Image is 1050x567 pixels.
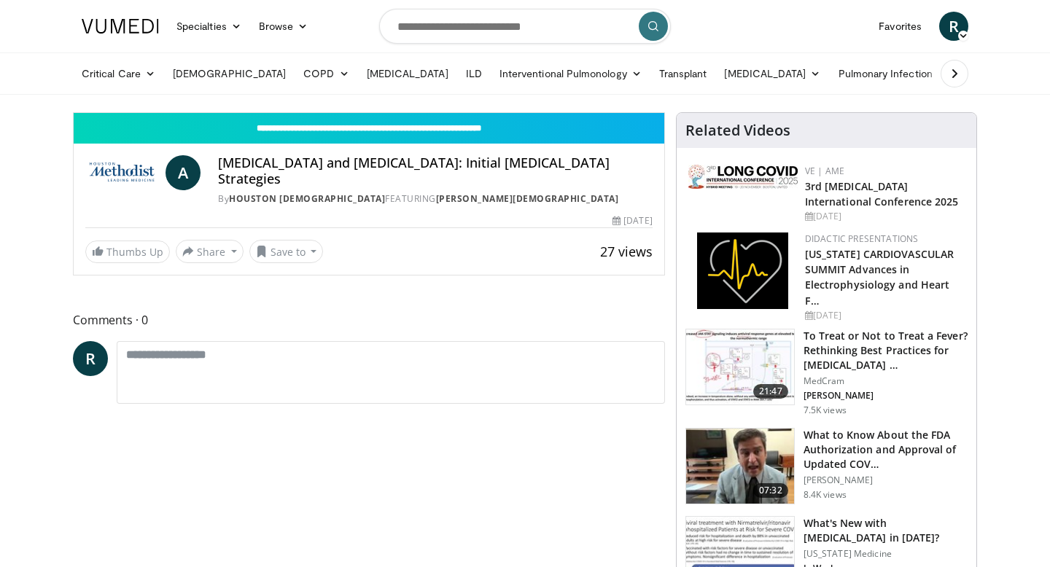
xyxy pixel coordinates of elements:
[295,59,357,88] a: COPD
[715,59,829,88] a: [MEDICAL_DATA]
[73,310,665,329] span: Comments 0
[600,243,653,260] span: 27 views
[249,240,324,263] button: Save to
[176,240,244,263] button: Share
[753,483,788,498] span: 07:32
[804,474,968,486] p: [PERSON_NAME]
[804,404,847,416] p: 7.5K views
[491,59,650,88] a: Interventional Pulmonology
[218,155,653,187] h4: [MEDICAL_DATA] and [MEDICAL_DATA]: Initial [MEDICAL_DATA] Strategies
[686,329,794,405] img: 17417671-29c8-401a-9d06-236fa126b08d.150x105_q85_crop-smart_upscale.jpg
[218,192,653,206] div: By FEATURING
[85,155,160,190] img: Houston Methodist
[685,329,968,416] a: 21:47 To Treat or Not to Treat a Fever? Rethinking Best Practices for [MEDICAL_DATA] … MedCram [P...
[85,241,170,263] a: Thumbs Up
[870,12,930,41] a: Favorites
[804,548,968,560] p: [US_STATE] Medicine
[612,214,652,227] div: [DATE]
[358,59,457,88] a: [MEDICAL_DATA]
[805,165,844,177] a: VE | AME
[168,12,250,41] a: Specialties
[697,232,788,309] img: 1860aa7a-ba06-47e3-81a4-3dc728c2b4cf.png.150x105_q85_autocrop_double_scale_upscale_version-0.2.png
[804,329,968,372] h3: To Treat or Not to Treat a Fever? Rethinking Best Practices for [MEDICAL_DATA] …
[830,59,956,88] a: Pulmonary Infection
[436,192,619,205] a: [PERSON_NAME][DEMOGRAPHIC_DATA]
[805,309,965,322] div: [DATE]
[166,155,201,190] a: A
[229,192,385,205] a: Houston [DEMOGRAPHIC_DATA]
[804,489,847,501] p: 8.4K views
[685,428,968,505] a: 07:32 What to Know About the FDA Authorization and Approval of Updated COV… [PERSON_NAME] 8.4K views
[753,384,788,399] span: 21:47
[686,429,794,504] img: a1e50555-b2fd-4845-bfdc-3eac51376964.150x105_q85_crop-smart_upscale.jpg
[685,122,790,139] h4: Related Videos
[805,179,959,208] a: 3rd [MEDICAL_DATA] International Conference 2025
[73,59,164,88] a: Critical Care
[379,9,671,44] input: Search topics, interventions
[688,165,798,189] img: a2792a71-925c-4fc2-b8ef-8d1b21aec2f7.png.150x105_q85_autocrop_double_scale_upscale_version-0.2.jpg
[457,59,491,88] a: ILD
[805,232,965,246] div: Didactic Presentations
[804,428,968,472] h3: What to Know About the FDA Authorization and Approval of Updated COV…
[804,516,968,545] h3: What's New with [MEDICAL_DATA] in [DATE]?
[804,375,968,387] p: MedCram
[82,19,159,34] img: VuMedi Logo
[805,210,965,223] div: [DATE]
[805,247,954,307] a: [US_STATE] CARDIOVASCULAR SUMMIT Advances in Electrophysiology and Heart F…
[164,59,295,88] a: [DEMOGRAPHIC_DATA]
[250,12,317,41] a: Browse
[939,12,968,41] a: R
[804,390,968,402] p: [PERSON_NAME]
[650,59,716,88] a: Transplant
[73,341,108,376] a: R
